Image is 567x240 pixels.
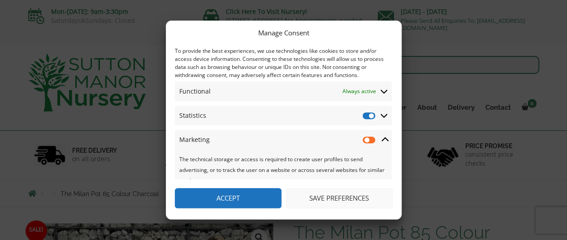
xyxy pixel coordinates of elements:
[179,155,385,184] span: The technical storage or access is required to create user profiles to send advertising, or to tr...
[175,81,392,101] summary: Functional Always active
[175,130,392,150] summary: Marketing
[286,188,393,208] button: Save preferences
[179,134,210,145] span: Marketing
[175,47,392,79] div: To provide the best experiences, we use technologies like cookies to store and/or access device i...
[179,86,211,97] span: Functional
[175,106,392,125] summary: Statistics
[179,110,206,121] span: Statistics
[342,86,376,97] span: Always active
[258,27,309,38] div: Manage Consent
[175,188,281,208] button: Accept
